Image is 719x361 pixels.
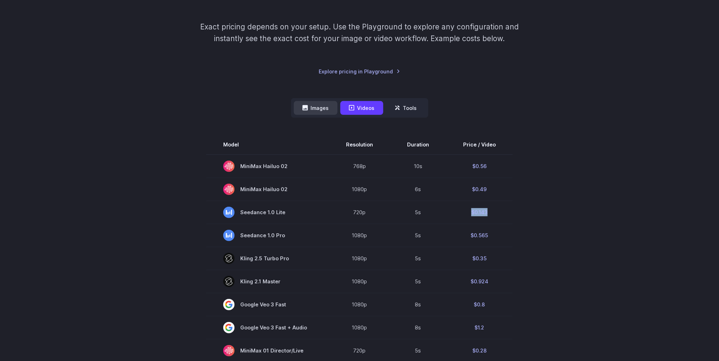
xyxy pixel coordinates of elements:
[390,201,446,224] td: 5s
[223,322,312,333] span: Google Veo 3 Fast + Audio
[329,135,390,155] th: Resolution
[340,101,383,115] button: Videos
[223,345,312,356] span: MiniMax 01 Director/Live
[446,316,513,339] td: $1.2
[223,184,312,195] span: MiniMax Hailuo 02
[223,207,312,218] span: Seedance 1.0 Lite
[223,253,312,264] span: Kling 2.5 Turbo Pro
[390,247,446,270] td: 5s
[446,155,513,178] td: $0.56
[329,270,390,293] td: 1080p
[329,201,390,224] td: 720p
[386,101,426,115] button: Tools
[446,270,513,293] td: $0.924
[390,224,446,247] td: 5s
[329,155,390,178] td: 768p
[446,224,513,247] td: $0.565
[223,299,312,310] span: Google Veo 3 Fast
[223,276,312,287] span: Kling 2.1 Master
[329,293,390,316] td: 1080p
[390,316,446,339] td: 8s
[329,247,390,270] td: 1080p
[446,201,513,224] td: $0.143
[446,135,513,155] th: Price / Video
[206,135,329,155] th: Model
[390,135,446,155] th: Duration
[223,230,312,241] span: Seedance 1.0 Pro
[223,161,312,172] span: MiniMax Hailuo 02
[319,67,400,76] a: Explore pricing in Playground
[446,293,513,316] td: $0.8
[390,178,446,201] td: 6s
[294,101,337,115] button: Images
[446,178,513,201] td: $0.49
[390,270,446,293] td: 5s
[187,21,532,45] p: Exact pricing depends on your setup. Use the Playground to explore any configuration and instantl...
[390,155,446,178] td: 10s
[329,224,390,247] td: 1080p
[329,316,390,339] td: 1080p
[329,178,390,201] td: 1080p
[390,293,446,316] td: 8s
[446,247,513,270] td: $0.35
